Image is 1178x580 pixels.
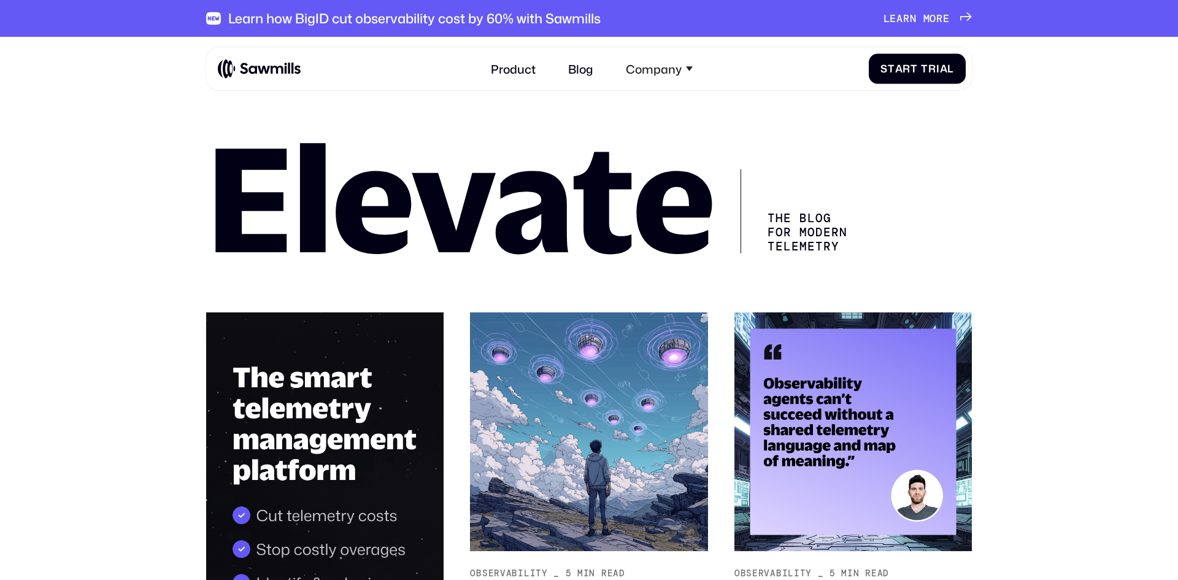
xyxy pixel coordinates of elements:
span: o [930,12,936,25]
span: T [921,63,928,75]
div: 5 [830,568,836,579]
span: r [903,63,910,75]
div: Company [617,53,701,85]
span: L [883,12,890,25]
span: e [943,12,950,25]
div: 5 [566,568,572,579]
span: n [910,12,917,25]
div: _ [553,568,560,579]
a: Blog [560,53,602,85]
div: min read [577,568,625,579]
span: m [923,12,930,25]
span: r [903,12,910,25]
div: _ [818,568,824,579]
div: Observability [470,568,547,579]
span: i [936,63,940,75]
span: t [888,63,895,75]
span: a [940,63,948,75]
span: r [936,12,943,25]
span: a [895,63,903,75]
a: StartTrial [869,53,966,83]
span: r [928,63,936,75]
div: Observability [734,568,812,579]
div: Learn how BigID cut observability cost by 60% with Sawmills [228,10,601,26]
a: Learnmore [883,12,972,25]
div: The Blog for Modern telemetry [741,169,858,253]
span: t [910,63,918,75]
h1: Elevate [206,140,714,253]
span: S [880,63,888,75]
div: Company [626,61,682,75]
span: l [947,63,954,75]
span: a [896,12,903,25]
div: min read [841,568,889,579]
a: Product [482,53,545,85]
span: e [890,12,896,25]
